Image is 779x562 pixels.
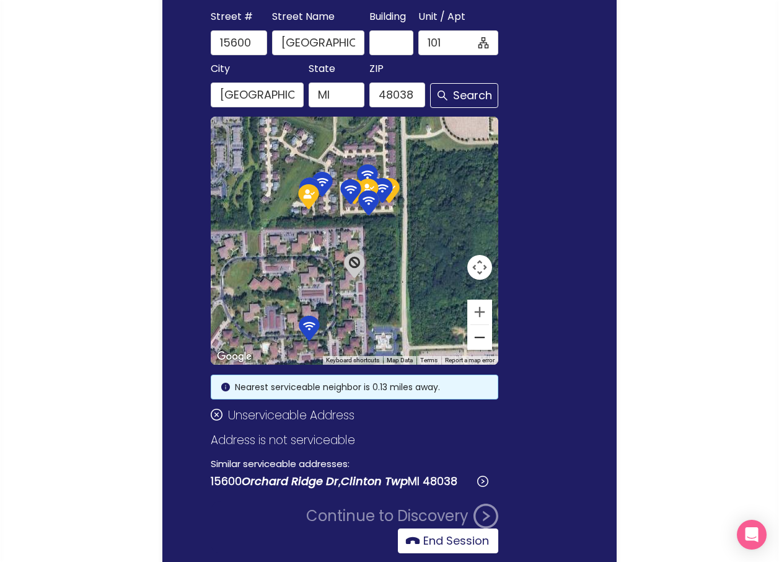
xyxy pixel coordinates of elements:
[214,349,255,365] a: Open this area in Google Maps (opens a new window)
[326,356,379,365] button: Keyboard shortcuts
[235,380,488,394] div: Nearest serviceable neighbor is 0.13 miles away.
[211,471,488,491] button: 15600Orchard Ridge Dr,Clinton TwpMI 48038
[211,8,253,25] span: Street #
[467,255,492,280] button: Map camera controls
[398,529,498,553] button: End Session
[228,407,354,424] span: Unserviceable Address
[211,409,222,421] span: close-circle
[369,8,406,25] span: Building
[467,300,492,324] button: Zoom in
[211,457,498,471] p: Similar serviceable addresses:
[309,83,364,107] input: MI
[309,60,335,78] span: State
[221,383,230,391] span: info-circle
[211,30,266,55] input: 15600
[387,356,413,365] button: Map Data
[467,325,492,350] button: Zoom out
[369,83,425,107] input: 48038
[272,30,364,55] input: Lakeside Village Dr
[272,8,335,25] span: Street Name
[428,34,476,51] input: Unit (optional)
[445,357,495,364] a: Report a map error
[211,432,355,448] span: Address is not serviceable
[478,37,489,48] span: apartment
[737,520,767,550] div: Open Intercom Messenger
[418,8,465,25] span: Unit / Apt
[214,349,255,365] img: Google
[420,357,438,364] a: Terms
[211,60,230,78] span: City
[369,60,384,78] span: ZIP
[211,83,303,107] input: Clinton Township
[430,83,498,108] button: Search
